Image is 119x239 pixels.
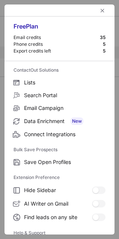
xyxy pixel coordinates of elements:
span: Save Open Profiles [24,159,105,165]
label: Connect Integrations [5,128,114,141]
span: Email Campaign [24,105,105,111]
label: Find leads on any site [5,210,114,224]
label: Hide Sidebar [5,183,114,197]
span: Find leads on any site [24,214,92,221]
span: Lists [24,79,105,86]
label: Extension Preference [14,171,105,183]
label: Data Enrichment New [5,114,114,128]
button: right-button [12,7,20,14]
span: Search Portal [24,92,105,99]
label: Email Campaign [5,102,114,114]
div: 35 [100,35,105,41]
span: Data Enrichment [24,117,105,125]
label: Save Open Profiles [5,156,114,168]
span: AI Writer on Gmail [24,200,92,207]
div: Free Plan [14,23,105,35]
div: 5 [103,48,105,54]
div: Export credits left [14,48,103,54]
span: Hide Sidebar [24,187,92,194]
label: ContactOut Solutions [14,64,105,76]
label: Search Portal [5,89,114,102]
label: AI Writer on Gmail [5,197,114,210]
span: Connect Integrations [24,131,105,138]
span: New [71,117,83,125]
label: Lists [5,76,114,89]
div: Email credits [14,35,100,41]
div: 5 [103,41,105,47]
label: Help & Support [14,227,105,239]
label: Bulk Save Prospects [14,144,105,156]
div: Phone credits [14,41,103,47]
button: left-button [98,6,107,15]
